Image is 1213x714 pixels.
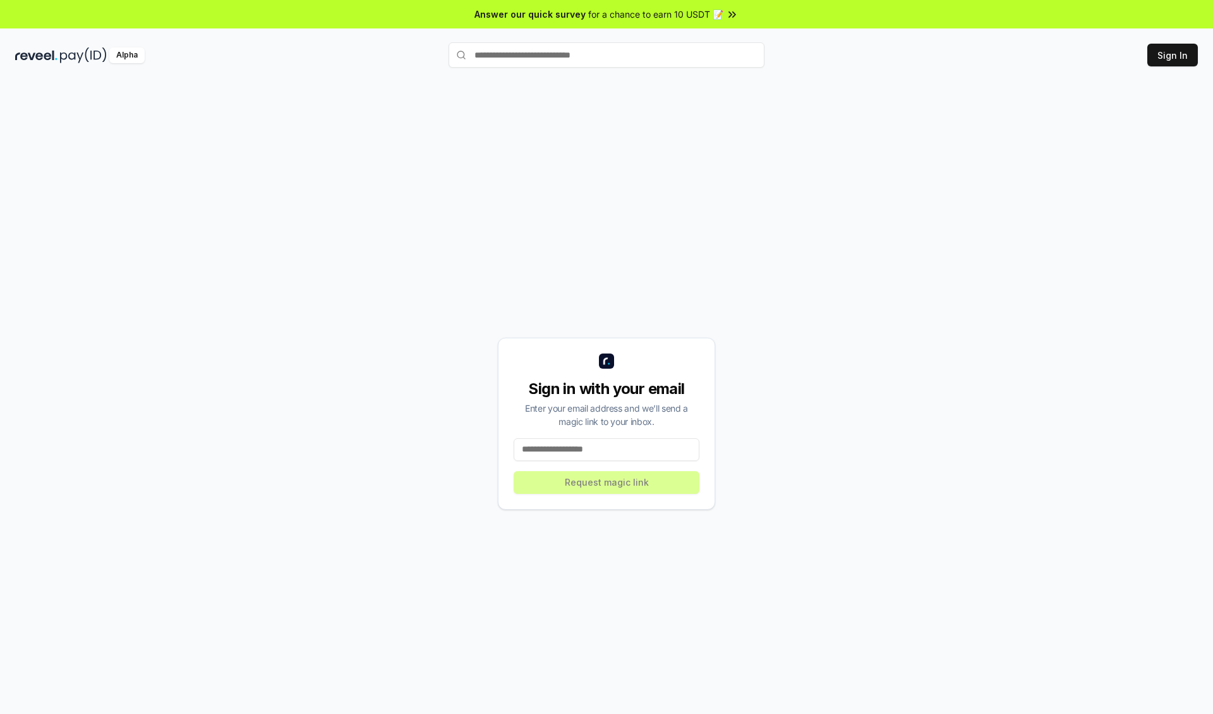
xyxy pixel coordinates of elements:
span: Answer our quick survey [474,8,586,21]
div: Enter your email address and we’ll send a magic link to your inbox. [514,402,699,428]
img: reveel_dark [15,47,57,63]
img: pay_id [60,47,107,63]
div: Alpha [109,47,145,63]
div: Sign in with your email [514,379,699,399]
img: logo_small [599,354,614,369]
span: for a chance to earn 10 USDT 📝 [588,8,723,21]
button: Sign In [1147,44,1198,66]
